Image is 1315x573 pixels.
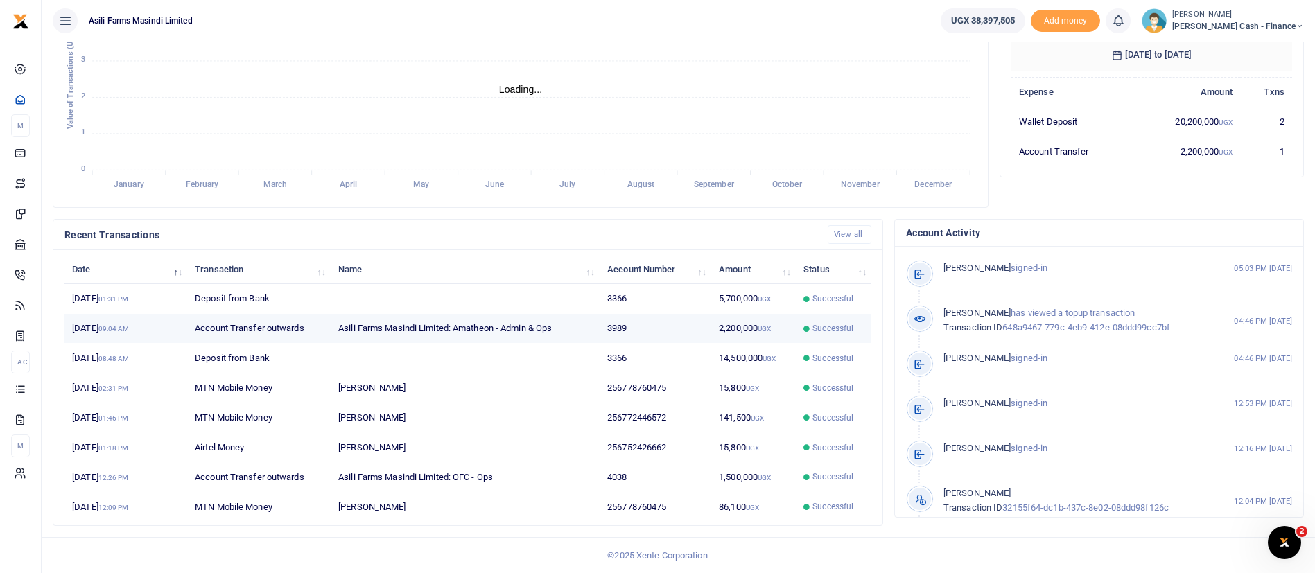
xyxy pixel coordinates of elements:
td: [PERSON_NAME] [331,492,600,521]
a: Add money [1031,15,1100,25]
td: Deposit from Bank [187,344,331,373]
td: MTN Mobile Money [187,403,331,433]
span: 2 [1296,526,1307,537]
small: UGX [1219,118,1232,126]
span: Add money [1031,10,1100,33]
td: Deposit from Bank [187,284,331,314]
td: Account Transfer outwards [187,462,331,492]
td: 4038 [600,462,711,492]
td: [PERSON_NAME] [331,433,600,463]
a: UGX 38,397,505 [941,8,1025,33]
td: Asili Farms Masindi Limited: OFC - Ops [331,462,600,492]
span: Successful [812,470,853,483]
tspan: November [841,180,880,190]
span: [PERSON_NAME] [943,353,1011,363]
td: 1 [1240,136,1292,166]
th: Account Number: activate to sort column ascending [600,254,711,284]
th: Name: activate to sort column ascending [331,254,600,284]
td: 14,500,000 [711,344,796,373]
small: 02:31 PM [98,385,129,392]
small: 01:18 PM [98,444,129,452]
span: Transaction ID [943,322,1002,333]
a: logo-small logo-large logo-large [12,15,29,26]
td: 3366 [600,284,711,314]
td: [DATE] [64,344,187,373]
tspan: 0 [81,164,85,173]
th: Amount: activate to sort column ascending [711,254,796,284]
span: [PERSON_NAME] [943,488,1011,498]
tspan: October [772,180,803,190]
th: Status: activate to sort column ascending [796,254,871,284]
tspan: 2 [81,91,85,100]
tspan: August [627,180,655,190]
small: 12:04 PM [DATE] [1234,495,1292,507]
text: Value of Transactions (UGX ) [66,26,75,130]
small: 12:26 PM [98,474,129,482]
small: UGX [746,504,759,511]
td: 1,500,000 [711,462,796,492]
span: Successful [812,322,853,335]
small: UGX [1219,148,1232,156]
td: [DATE] [64,314,187,344]
td: [DATE] [64,433,187,463]
p: has viewed a topup transaction 648a9467-779c-4eb9-412e-08ddd99cc7bf [943,306,1205,335]
td: 15,800 [711,433,796,463]
text: Loading... [499,84,543,95]
small: UGX [758,474,771,482]
span: [PERSON_NAME] [943,398,1011,408]
td: [PERSON_NAME] [331,403,600,433]
td: Wallet Deposit [1011,107,1135,136]
td: 2 [1240,107,1292,136]
small: 01:46 PM [98,414,129,422]
small: 09:04 AM [98,325,130,333]
li: Ac [11,351,30,373]
td: 20,200,000 [1135,107,1240,136]
td: 3366 [600,344,711,373]
img: logo-small [12,13,29,30]
li: Toup your wallet [1031,10,1100,33]
td: 86,100 [711,492,796,521]
small: UGX [746,385,759,392]
tspan: December [914,180,952,190]
span: [PERSON_NAME] [943,443,1011,453]
span: [PERSON_NAME] [943,263,1011,273]
td: 2,200,000 [711,314,796,344]
span: Transaction ID [943,502,1002,513]
td: Account Transfer [1011,136,1135,166]
tspan: January [114,180,144,190]
span: UGX 38,397,505 [951,14,1015,28]
small: 12:16 PM [DATE] [1234,443,1292,455]
small: UGX [751,414,764,422]
th: Date: activate to sort column descending [64,254,187,284]
span: Asili Farms Masindi Limited [83,15,198,27]
td: 5,700,000 [711,284,796,314]
td: Asili Farms Masindi Limited: Amatheon - Admin & Ops [331,314,600,344]
iframe: Intercom live chat [1268,526,1301,559]
span: Successful [812,352,853,364]
small: 01:31 PM [98,295,129,303]
td: 2,200,000 [1135,136,1240,166]
td: 141,500 [711,403,796,433]
td: 15,800 [711,373,796,403]
span: Successful [812,292,853,305]
p: 32155f64-dc1b-437c-8e02-08ddd98f126c [943,486,1205,515]
span: Successful [812,500,853,513]
tspan: June [485,180,505,190]
small: 04:46 PM [DATE] [1234,353,1292,364]
span: [PERSON_NAME] [943,308,1011,318]
p: signed-in [943,261,1205,276]
li: Wallet ballance [935,8,1031,33]
h6: [DATE] to [DATE] [1011,38,1292,71]
td: MTN Mobile Money [187,373,331,403]
td: MTN Mobile Money [187,492,331,521]
a: View all [828,225,871,244]
td: 256772446572 [600,403,711,433]
small: 12:53 PM [DATE] [1234,398,1292,409]
small: UGX [758,295,771,303]
tspan: July [559,180,575,190]
tspan: April [340,180,357,190]
a: profile-user [PERSON_NAME] [PERSON_NAME] Cash - Finance [1142,8,1304,33]
th: Amount [1135,77,1240,107]
span: [PERSON_NAME] Cash - Finance [1172,20,1304,33]
td: 256778760475 [600,373,711,403]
